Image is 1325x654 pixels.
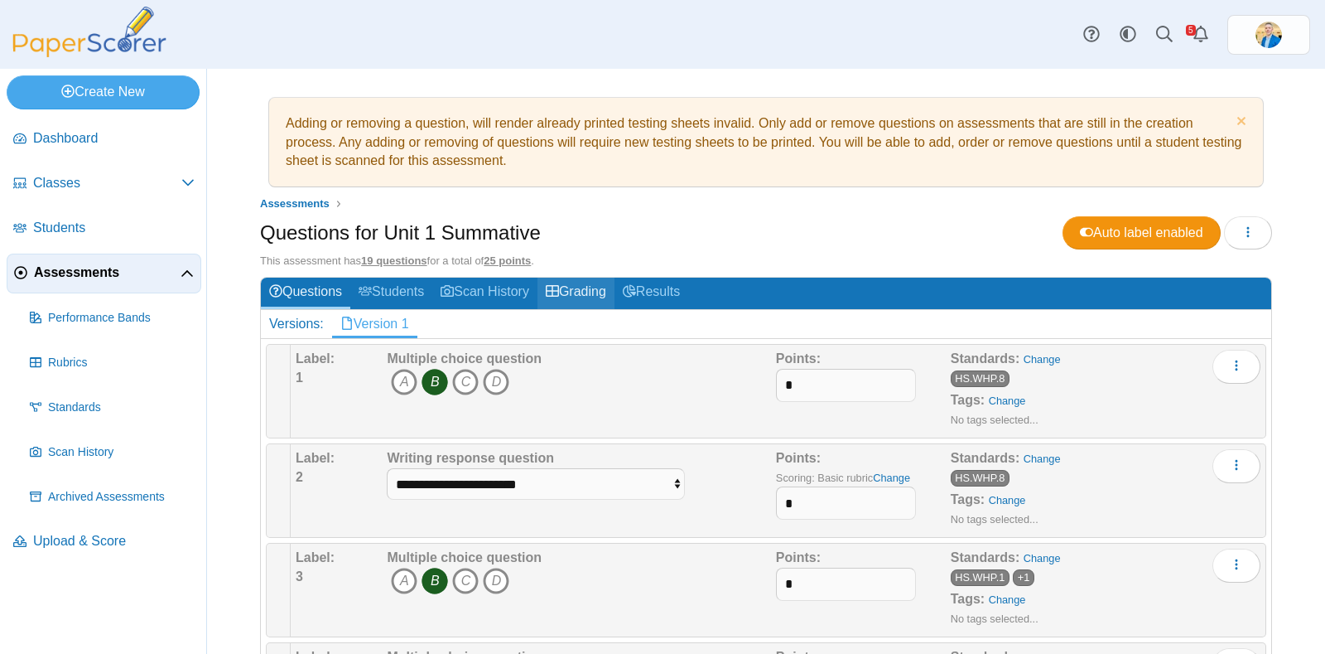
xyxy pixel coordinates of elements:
b: 1 [296,371,303,385]
span: Assessments [260,197,330,210]
i: C [452,369,479,395]
a: Archived Assessments [23,477,201,517]
span: Standards [48,400,195,416]
div: Adding or removing a question, will render already printed testing sheets invalid. Only add or re... [277,106,1255,178]
span: +1 [1013,569,1034,586]
i: D [483,369,509,395]
i: A [391,369,417,395]
span: Classes [33,174,181,192]
i: C [452,568,479,594]
a: Standards [23,388,201,428]
img: ps.jrF02AmRZeRNgPWo [1255,22,1282,48]
a: Students [350,278,432,308]
a: Assessments [7,254,201,293]
a: HS.WHP.8 [951,371,1009,387]
a: Change [989,494,1026,506]
a: Upload & Score [7,522,201,562]
a: HS.WHP.1 [951,569,1009,586]
span: Rubrics [48,355,195,371]
small: No tags selected... [951,513,1038,526]
a: Auto label enabled [1062,216,1221,249]
img: PaperScorer [7,7,172,57]
span: Dashboard [33,129,195,148]
span: Performance Bands [48,310,195,327]
b: 2 [296,470,303,484]
span: Auto label enabled [1080,225,1203,240]
b: Label: [296,451,335,465]
span: Students [33,219,195,237]
a: HS.WHP.8 [951,470,1009,487]
a: Results [614,278,688,308]
a: Change [1024,353,1061,366]
b: 3 [296,569,303,584]
span: Assessments [34,264,181,282]
a: Change [1024,453,1061,465]
span: Upload & Score [33,532,195,550]
a: Scan History [432,278,537,308]
b: Tags: [951,492,985,506]
b: Label: [296,550,335,564]
b: Multiple choice question [387,550,542,564]
a: Performance Bands [23,298,201,338]
a: Grading [537,278,614,308]
i: D [483,568,509,594]
a: ps.jrF02AmRZeRNgPWo [1227,15,1310,55]
b: Multiple choice question [387,351,542,366]
i: B [422,369,448,395]
a: Assessments [256,194,334,215]
h1: Questions for Unit 1 Summative [260,219,541,247]
a: Rubrics [23,343,201,383]
a: Scan History [23,433,201,472]
b: Tags: [951,592,985,606]
div: Versions: [261,310,332,338]
a: Students [7,209,201,249]
a: Version 1 [332,310,417,338]
b: Standards: [951,550,1020,564]
a: Change [989,395,1026,407]
button: More options [1212,549,1260,582]
span: Scan History [48,444,195,461]
b: Tags: [951,393,985,407]
span: Archived Assessments [48,489,195,506]
a: Alerts [1183,17,1219,53]
b: Points: [776,351,821,366]
a: Change [1024,552,1061,564]
div: This assessment has for a total of . [260,254,1272,269]
a: Questions [261,278,350,308]
i: A [391,568,417,594]
a: Change [873,472,910,484]
b: Standards: [951,351,1020,366]
a: Dashboard [7,119,201,159]
a: Change [989,593,1026,606]
b: Points: [776,451,821,465]
b: Writing response question [387,451,554,465]
b: Standards: [951,451,1020,465]
small: Scoring: Basic rubric [776,472,910,484]
span: Travis McFarland [1255,22,1282,48]
a: PaperScorer [7,46,172,60]
a: Create New [7,75,200,109]
b: Label: [296,351,335,366]
i: B [422,568,448,594]
a: Classes [7,164,201,204]
u: 19 questions [361,254,426,267]
u: 25 points [484,254,531,267]
b: Points: [776,550,821,564]
small: No tags selected... [951,414,1038,426]
button: More options [1212,350,1260,383]
button: More options [1212,449,1260,482]
a: Dismiss notice [1232,114,1246,132]
small: No tags selected... [951,613,1038,625]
